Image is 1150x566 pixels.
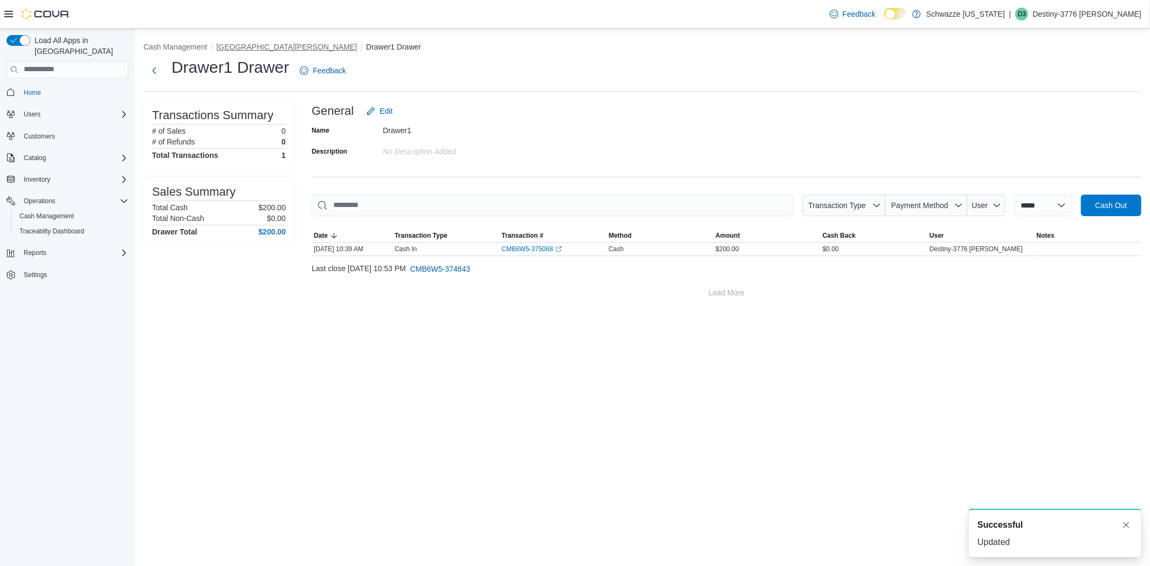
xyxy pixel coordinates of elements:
button: Settings [2,267,133,282]
span: Catalog [24,154,46,162]
a: Feedback [825,3,880,25]
p: Cash In [395,245,417,253]
h3: Sales Summary [152,185,236,198]
h6: Total Non-Cash [152,214,204,223]
button: Inventory [2,172,133,187]
a: Customers [19,130,59,143]
p: 0 [281,127,286,135]
button: Drawer1 Drawer [366,43,421,51]
span: CMB6W5-374843 [410,264,470,274]
button: Catalog [19,151,50,164]
button: Transaction Type [392,229,499,242]
button: Operations [2,194,133,209]
span: Inventory [19,173,128,186]
h6: # of Refunds [152,137,195,146]
button: Inventory [19,173,54,186]
svg: External link [555,246,562,252]
div: Drawer1 [383,122,527,135]
span: Amount [715,231,740,240]
span: Customers [19,129,128,143]
p: $0.00 [267,214,286,223]
button: Edit [362,100,397,122]
p: Schwazze [US_STATE] [926,8,1005,20]
button: Amount [713,229,820,242]
h3: General [312,105,354,118]
span: Home [24,88,41,97]
div: Notification [977,519,1133,532]
button: Method [607,229,713,242]
label: Description [312,147,347,156]
span: $200.00 [715,245,739,253]
button: Load More [312,282,1141,303]
span: Settings [24,271,47,279]
button: Transaction # [499,229,606,242]
button: Cash Management [143,43,207,51]
button: Date [312,229,392,242]
span: Date [314,231,328,240]
a: CMB6W5-375068External link [501,245,561,253]
p: $200.00 [258,203,286,212]
span: D3 [1018,8,1026,20]
span: Successful [977,519,1023,532]
h6: Total Cash [152,203,188,212]
button: Transaction Type [802,195,885,216]
div: [DATE] 10:39 AM [312,243,392,256]
span: Transaction Type [395,231,447,240]
span: Payment Method [891,201,948,210]
span: Load All Apps in [GEOGRAPHIC_DATA] [30,35,128,57]
button: Cash Management [11,209,133,224]
div: Updated [977,536,1133,549]
h4: Total Transactions [152,151,218,160]
h3: Transactions Summary [152,109,273,122]
a: Cash Management [15,210,78,223]
h1: Drawer1 Drawer [171,57,289,78]
span: User [972,201,988,210]
input: This is a search bar. As you type, the results lower in the page will automatically filter. [312,195,794,216]
span: Cash Back [823,231,856,240]
a: Settings [19,268,51,281]
nav: An example of EuiBreadcrumbs [143,42,1141,54]
img: Cova [22,9,70,19]
button: Users [2,107,133,122]
span: Feedback [313,65,346,76]
button: Home [2,85,133,100]
span: Cash Out [1095,200,1127,211]
button: Customers [2,128,133,144]
span: User [929,231,944,240]
span: Feedback [843,9,876,19]
input: Dark Mode [884,8,907,19]
span: Cash Management [19,212,74,220]
button: Notes [1035,229,1141,242]
span: Transaction # [501,231,543,240]
span: Traceabilty Dashboard [19,227,84,236]
h4: 1 [281,151,286,160]
button: Users [19,108,45,121]
button: Cash Back [821,229,927,242]
span: Customers [24,132,55,141]
a: Traceabilty Dashboard [15,225,88,238]
button: Traceabilty Dashboard [11,224,133,239]
span: Destiny-3776 [PERSON_NAME] [929,245,1023,253]
p: | [1009,8,1011,20]
button: Reports [19,246,51,259]
span: Users [19,108,128,121]
span: Users [24,110,40,119]
button: Operations [19,195,60,208]
button: Dismiss toast [1120,519,1133,532]
a: Home [19,86,45,99]
h4: $200.00 [258,227,286,236]
span: Notes [1037,231,1055,240]
span: Method [609,231,632,240]
span: Edit [380,106,392,116]
span: Transaction Type [808,201,866,210]
button: CMB6W5-374843 [406,258,474,280]
p: Destiny-3776 [PERSON_NAME] [1032,8,1141,20]
span: Operations [24,197,56,205]
div: Destiny-3776 Herrera [1015,8,1028,20]
span: Cash [609,245,624,253]
span: Traceabilty Dashboard [15,225,128,238]
button: User [927,229,1034,242]
a: Feedback [295,60,350,81]
p: 0 [281,137,286,146]
span: Operations [19,195,128,208]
